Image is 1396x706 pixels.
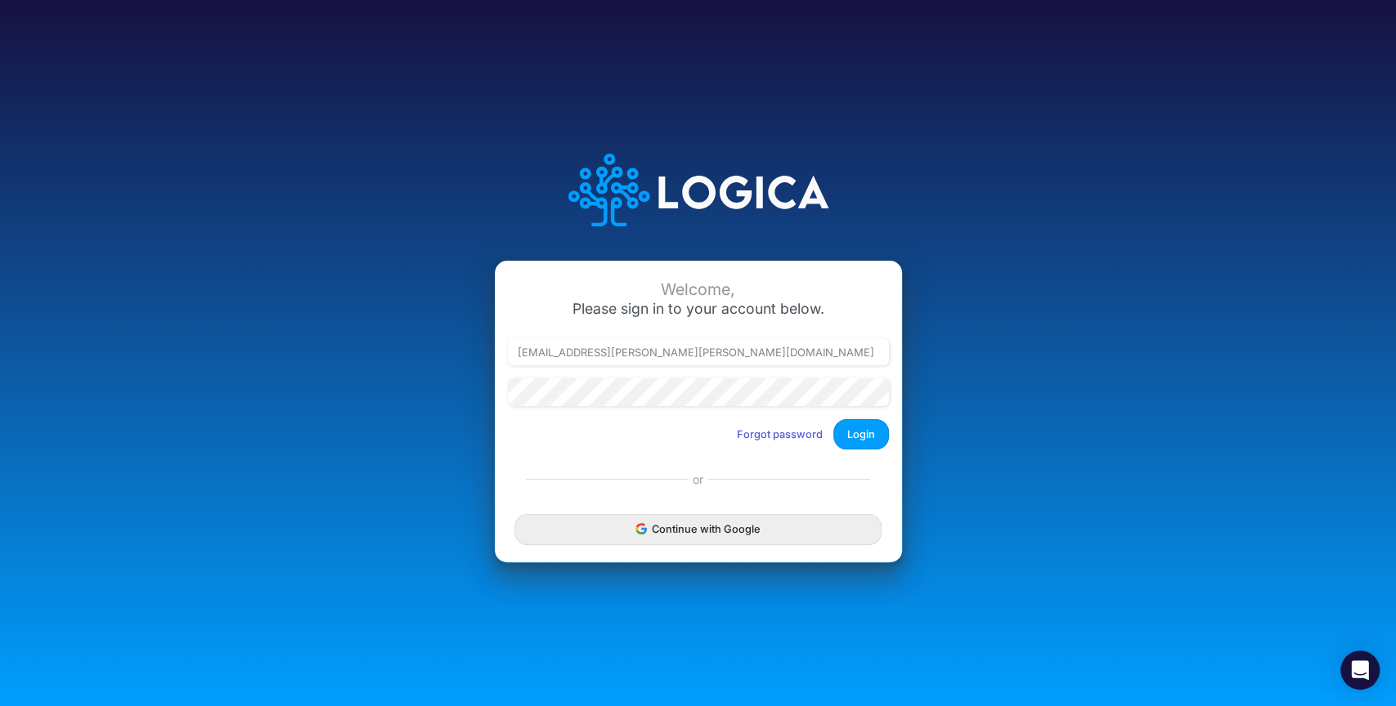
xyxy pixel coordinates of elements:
span: Please sign in to your account below. [572,300,824,317]
button: Forgot password [726,421,833,448]
div: Welcome, [508,280,889,299]
div: Open Intercom Messenger [1340,650,1380,690]
input: Email [508,338,889,366]
button: Continue with Google [514,514,881,544]
button: Login [833,419,889,449]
